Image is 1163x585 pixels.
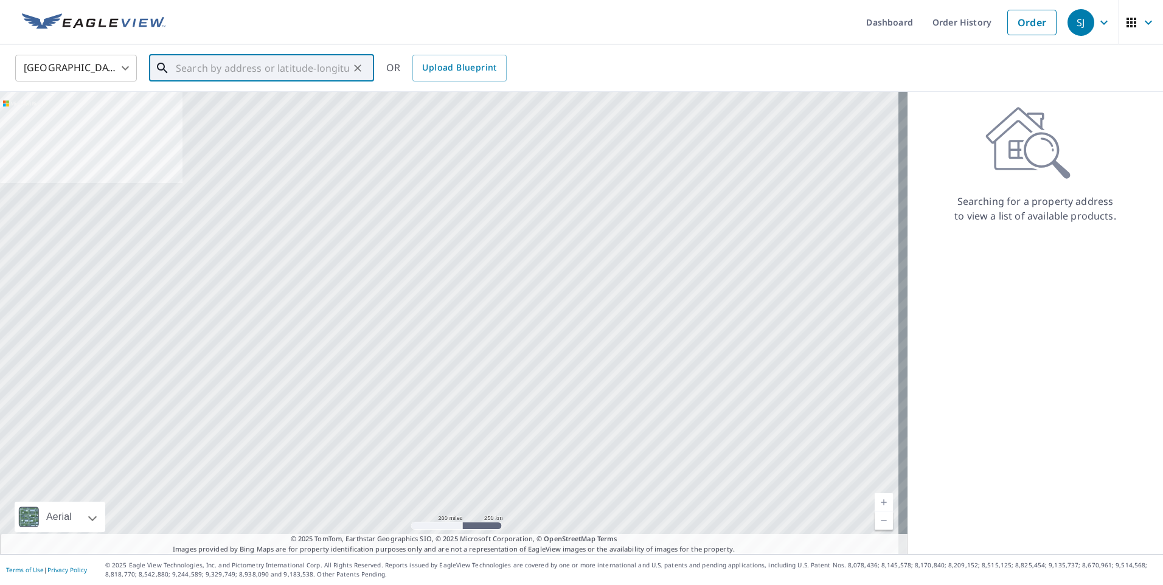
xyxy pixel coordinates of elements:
img: EV Logo [22,13,165,32]
div: Aerial [15,502,105,532]
span: Upload Blueprint [422,60,496,75]
div: [GEOGRAPHIC_DATA] [15,51,137,85]
span: © 2025 TomTom, Earthstar Geographics SIO, © 2025 Microsoft Corporation, © [291,534,617,544]
a: OpenStreetMap [544,534,595,543]
button: Clear [349,60,366,77]
p: © 2025 Eagle View Technologies, Inc. and Pictometry International Corp. All Rights Reserved. Repo... [105,561,1157,579]
a: Terms [597,534,617,543]
input: Search by address or latitude-longitude [176,51,349,85]
a: Privacy Policy [47,566,87,574]
a: Current Level 5, Zoom Out [875,511,893,530]
a: Upload Blueprint [412,55,506,81]
div: SJ [1068,9,1094,36]
div: Aerial [43,502,75,532]
div: OR [386,55,507,81]
a: Order [1007,10,1057,35]
a: Current Level 5, Zoom In [875,493,893,511]
p: | [6,566,87,573]
p: Searching for a property address to view a list of available products. [954,194,1117,223]
a: Terms of Use [6,566,44,574]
